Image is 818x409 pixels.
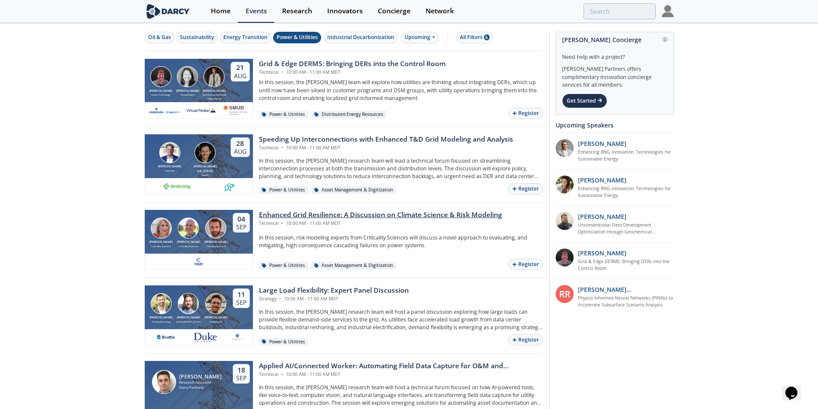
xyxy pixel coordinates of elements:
img: Brenda Chew [177,66,198,87]
button: Register [508,108,543,119]
button: Oil & Gas [145,32,174,43]
div: The Brattle Group [148,320,175,324]
div: Speeding Up Interconnections with Enhanced T&D Grid Modeling and Analysis [259,134,513,145]
span: • [280,69,285,75]
img: 737ad19b-6c50-4cdf-92c7-29f5966a019e [556,176,574,194]
p: [PERSON_NAME] [578,139,626,148]
img: cb84fb6c-3603-43a1-87e3-48fd23fb317a [149,105,179,115]
div: envelio [192,173,219,177]
p: In this session, the [PERSON_NAME] research team will host a technical forum focused on how AI-po... [259,384,543,407]
div: Technical 10:00 AM - 11:00 AM MDT [259,69,446,76]
a: Ryan Hledik [PERSON_NAME] The Brattle Group Tyler Norris [PERSON_NAME] [GEOGRAPHIC_DATA] Nick Gua... [145,285,543,345]
div: Grid & Edge DERMS: Bringing DERs into the Control Room [259,59,446,69]
img: Jonathan Curtis [150,66,171,87]
div: Darcy Partners [179,385,222,391]
div: Criticality Sciences [148,245,175,248]
span: • [280,220,285,226]
div: GridUnity [156,169,183,173]
div: Aspen Technology [148,93,174,97]
a: Susan Ginsburg [PERSON_NAME] Criticality Sciences Ben Ruddell [PERSON_NAME] Criticality Sciences ... [145,210,543,270]
div: [PERSON_NAME] Partners offers complimentary innovation concierge services for all members. [562,61,667,89]
button: All Filters 6 [456,32,493,43]
img: Tyler Norris [178,293,199,314]
img: 336b6de1-6040-4323-9c13-5718d9811639 [224,181,235,191]
div: Energy Transition [223,33,268,41]
div: [PERSON_NAME] [175,240,202,245]
div: Sustainability [180,33,214,41]
span: • [280,371,285,377]
img: Susan Ginsburg [151,218,172,239]
div: Events [246,8,267,15]
a: Brian Fitzsimons [PERSON_NAME] GridUnity Luigi Montana [PERSON_NAME][US_STATE] envelio 28 Aug Spe... [145,134,543,194]
span: • [278,296,283,302]
img: 1fdb2308-3d70-46db-bc64-f6eabefcce4d [556,139,574,157]
div: 21 [234,64,246,72]
div: Aug [234,148,246,155]
div: [PERSON_NAME] [175,315,202,320]
a: Unconventional Field Development Optimization through Geochemical Fingerprinting Technology [578,222,674,236]
div: Technical 10:00 AM - 11:00 AM MDT [259,220,502,227]
div: [PERSON_NAME] [201,89,228,94]
div: Criticality Sciences [175,245,202,248]
div: Upcoming Speakers [556,118,674,133]
div: Strategy 10:00 AM - 11:00 AM MDT [259,296,409,303]
img: 1655224446716-descarga.png [154,332,178,342]
span: 6 [484,34,490,40]
div: 11 [236,291,246,299]
div: Aug [234,72,246,80]
img: Smud.org.png [222,105,247,115]
div: [PERSON_NAME] [148,315,175,320]
div: Industrial Decarbonization [327,33,394,41]
iframe: chat widget [782,375,809,400]
a: Jonathan Curtis [PERSON_NAME] Aspen Technology Brenda Chew [PERSON_NAME] Virtual Peaker Yevgeniy ... [145,59,543,119]
div: Innovators [327,8,363,15]
button: Industrial Decarbonization [324,32,398,43]
div: Power & Utilities [259,262,308,270]
div: 04 [236,215,246,224]
button: Register [508,259,543,270]
div: [PERSON_NAME] [202,315,230,320]
div: [PERSON_NAME] [202,240,230,245]
button: Sustainability [176,32,218,43]
div: Technical 10:00 AM - 11:00 AM MDT [259,371,543,378]
img: logo-wide.svg [145,4,192,19]
div: All Filters [460,33,490,41]
a: Physics Informed Neural Networks (PINNs) to Accelerate Subsurface Scenario Analysis [578,295,674,309]
div: Applied AI/Connected Worker: Automating Field Data Capture for O&M and Construction [259,361,543,371]
div: GridBeyond [202,320,230,324]
button: Power & Utilities [273,32,321,43]
div: Oil & Gas [148,33,171,41]
img: accc9a8e-a9c1-4d58-ae37-132228efcf55 [556,248,574,267]
div: [PERSON_NAME] [148,240,175,245]
p: In this session, the [PERSON_NAME] team will explore how utilities are thinking about integrating... [259,79,543,102]
button: Energy Transition [220,32,271,43]
a: Enhancing RNG innovation: Technologies for Sustainable Energy [578,149,674,163]
div: [GEOGRAPHIC_DATA] [175,320,202,324]
div: Power & Utilities [277,33,318,41]
div: [PERSON_NAME] [174,89,201,94]
img: Brian Fitzsimons [159,142,180,163]
div: RR [556,285,574,303]
div: Power & Utilities [259,111,308,118]
div: Upcoming [401,32,438,43]
div: Asset Management & Digitization [311,186,396,194]
img: f59c13b7-8146-4c0f-b540-69d0cf6e4c34 [193,257,204,267]
div: Distributed Energy Resources [311,111,386,118]
a: Grid & Edge DERMS: Bringing DERs into the Control Room [578,258,674,272]
img: Ken Norris [152,370,176,394]
div: Virtual Peaker [174,93,201,97]
a: Enhancing RNG innovation: Technologies for Sustainable Energy [578,185,674,199]
div: Network [426,8,454,15]
div: Need help with a project? [562,47,667,61]
div: Get Started [562,94,607,108]
p: [PERSON_NAME] [PERSON_NAME] [578,285,674,294]
img: virtual-peaker.com.png [186,105,216,115]
p: [PERSON_NAME] [578,176,626,185]
button: Register [508,334,543,346]
div: [PERSON_NAME][US_STATE] [192,164,219,173]
div: Research [282,8,312,15]
div: [PERSON_NAME] [179,374,222,380]
img: Luigi Montana [195,142,216,163]
img: 1659894010494-gridunity-wp-logo.png [162,181,192,191]
img: Profile [662,5,674,17]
